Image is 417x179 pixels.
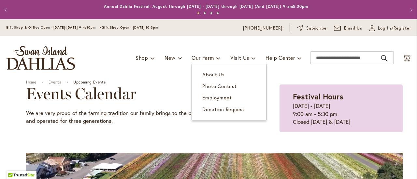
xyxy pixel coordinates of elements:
h2: Events Calendar [26,84,247,103]
span: Photo Contest [202,83,237,89]
span: About Us [202,71,224,78]
span: Log In/Register [378,25,411,32]
a: Email Us [334,25,363,32]
p: [DATE] - [DATE] 9:00 am - 5:30 pm Closed [DATE] & [DATE] [293,102,389,126]
button: Next [404,3,417,16]
button: 4 of 4 [217,12,219,14]
span: Upcoming Events [73,80,106,84]
button: 3 of 4 [210,12,212,14]
span: Gift Shop Open - [DATE] 10-3pm [102,25,158,30]
span: Our Farm [192,54,214,61]
span: Email Us [344,25,363,32]
span: Subscribe [306,25,327,32]
span: Employment [202,94,232,101]
span: Shop [136,54,148,61]
a: Subscribe [297,25,327,32]
a: Events [49,80,61,84]
span: Help Center [266,54,295,61]
span: Donation Request [202,106,245,112]
button: 1 of 4 [197,12,199,14]
p: We are very proud of the farming tradition our family brings to the business we've owned and oper... [26,109,247,125]
a: Annual Dahlia Festival, August through [DATE] - [DATE] through [DATE] (And [DATE]) 9-am5:30pm [104,4,308,9]
strong: Festival Hours [293,91,343,102]
button: 2 of 4 [204,12,206,14]
a: Log In/Register [369,25,411,32]
span: New [165,54,175,61]
a: [PHONE_NUMBER] [243,25,282,32]
a: Home [26,80,36,84]
span: Visit Us [230,54,249,61]
span: Gift Shop & Office Open - [DATE]-[DATE] 9-4:30pm / [6,25,102,30]
a: store logo [7,46,75,70]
